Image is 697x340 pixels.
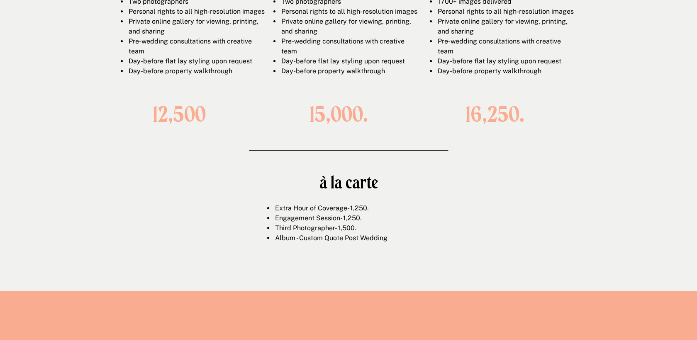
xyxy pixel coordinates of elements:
h1: à la carte [199,174,499,192]
h1: 12,500 [125,103,233,126]
span: Day-before flat lay styling upon request [129,57,252,65]
li: Pre-wedding consultations with creative team [437,36,574,56]
h1: 15,000. [285,103,392,126]
li: Day-before property walkthrough [437,66,574,76]
h1: 16,250. [441,103,549,126]
li: Private online gallery for viewing, printing, and sharing [128,17,265,36]
span: Day-before flat lay styling upon request [281,57,405,65]
span: Extra Hour of Coverage- 1,250. [275,204,369,212]
li: Personal rights to all high-resolution images [128,7,265,17]
li: Personal rights to all high-resolution images [437,7,574,17]
span: Day-before flat lay styling upon request [438,57,561,65]
li: Album - Custom Quote Post Wedding [274,233,439,243]
span: Third Photographer- 1,500. [275,224,356,232]
span: Engagement Session- 1,250. [275,214,362,222]
li: Day-before property walkthrough [128,66,265,76]
li: Private online gallery for viewing, printing, and sharing [280,17,417,36]
li: Pre-wedding consultations with creative team [280,36,417,56]
li: Pre-wedding consultations with creative team [128,36,265,56]
li: Day-before property walkthrough [280,66,417,76]
li: Private online gallery for viewing, printing, and sharing [437,17,574,36]
li: Personal rights to all high-resolution images [280,7,417,17]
